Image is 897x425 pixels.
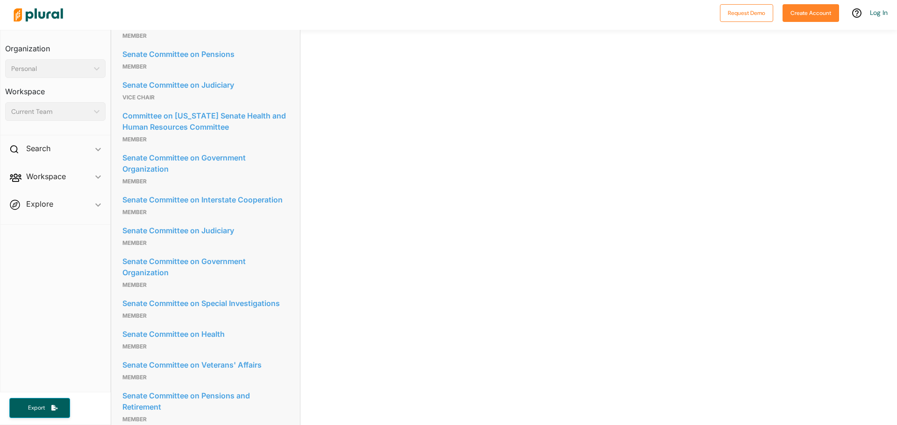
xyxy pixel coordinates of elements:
[122,237,289,249] p: Member
[870,8,888,17] a: Log In
[122,151,289,176] a: Senate Committee on Government Organization
[122,134,289,145] p: Member
[122,372,289,383] p: Member
[783,7,839,17] a: Create Account
[11,107,90,117] div: Current Team
[122,341,289,352] p: Member
[122,176,289,187] p: Member
[720,7,773,17] a: Request Demo
[11,64,90,74] div: Personal
[122,310,289,321] p: Member
[5,78,106,98] h3: Workspace
[122,109,289,134] a: Committee on [US_STATE] Senate Health and Human Resources Committee
[122,193,289,207] a: Senate Committee on Interstate Cooperation
[122,223,289,237] a: Senate Committee on Judiciary
[720,4,773,22] button: Request Demo
[122,389,289,414] a: Senate Committee on Pensions and Retirement
[21,404,51,412] span: Export
[9,398,70,418] button: Export
[122,30,289,42] p: Member
[122,92,289,103] p: Vice Chair
[122,254,289,279] a: Senate Committee on Government Organization
[783,4,839,22] button: Create Account
[122,61,289,72] p: Member
[122,47,289,61] a: Senate Committee on Pensions
[122,358,289,372] a: Senate Committee on Veterans' Affairs
[122,279,289,291] p: Member
[26,143,50,153] h2: Search
[122,327,289,341] a: Senate Committee on Health
[122,296,289,310] a: Senate Committee on Special Investigations
[122,207,289,218] p: Member
[122,78,289,92] a: Senate Committee on Judiciary
[122,414,289,425] p: Member
[5,35,106,56] h3: Organization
